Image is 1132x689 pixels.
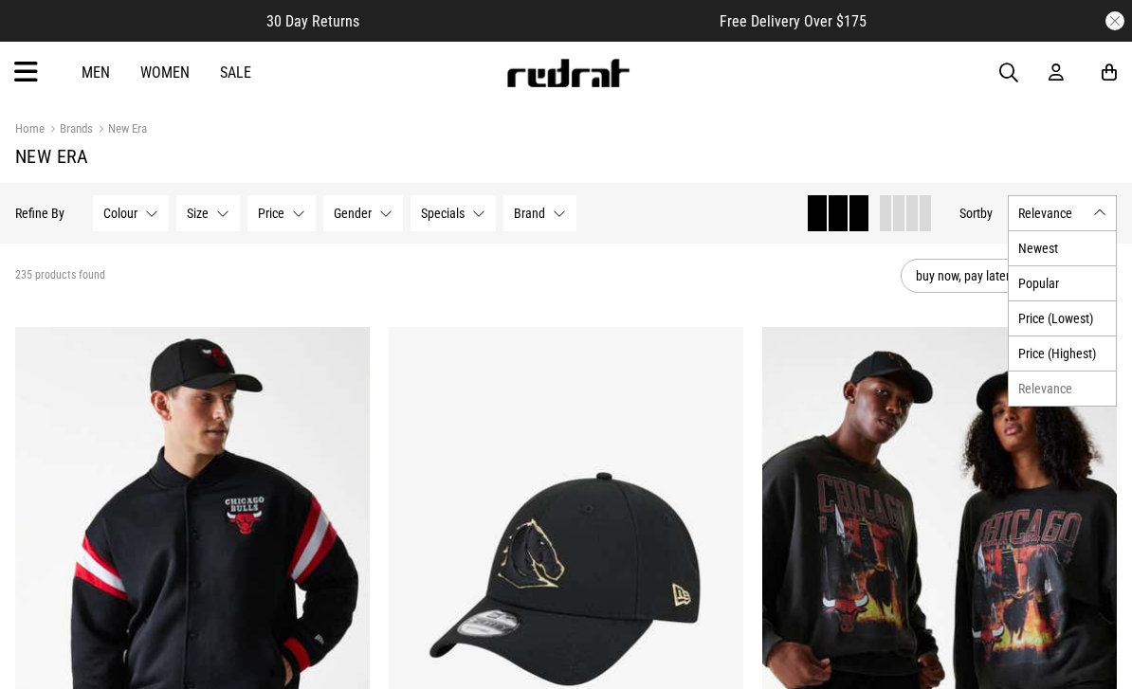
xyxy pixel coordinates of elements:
[1009,265,1116,300] li: Popular
[45,121,93,139] a: Brands
[15,206,64,221] p: Refine By
[176,195,240,231] button: Size
[258,206,284,221] span: Price
[1009,371,1116,406] li: Relevance
[15,145,1117,168] h1: New Era
[916,264,1073,287] span: buy now, pay later option
[266,12,359,30] span: 30 Day Returns
[15,268,105,283] span: 235 products found
[720,12,867,30] span: Free Delivery Over $175
[187,206,209,221] span: Size
[1009,300,1116,335] li: Price (Lowest)
[959,202,993,225] button: Sortby
[220,63,251,82] a: Sale
[397,11,682,30] iframe: Customer reviews powered by Trustpilot
[421,206,465,221] span: Specials
[1018,206,1086,221] span: Relevance
[1008,195,1117,231] button: Relevance
[334,206,372,221] span: Gender
[505,59,630,87] img: Redrat logo
[503,195,576,231] button: Brand
[93,195,169,231] button: Colour
[140,63,190,82] a: Women
[323,195,403,231] button: Gender
[1009,335,1116,371] li: Price (Highest)
[514,206,545,221] span: Brand
[980,206,993,221] span: by
[247,195,316,231] button: Price
[901,259,1117,293] button: buy now, pay later option
[15,8,72,64] button: Open LiveChat chat widget
[1009,231,1116,265] li: Newest
[15,121,45,136] a: Home
[93,121,147,139] a: New Era
[411,195,496,231] button: Specials
[82,63,110,82] a: Men
[103,206,137,221] span: Colour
